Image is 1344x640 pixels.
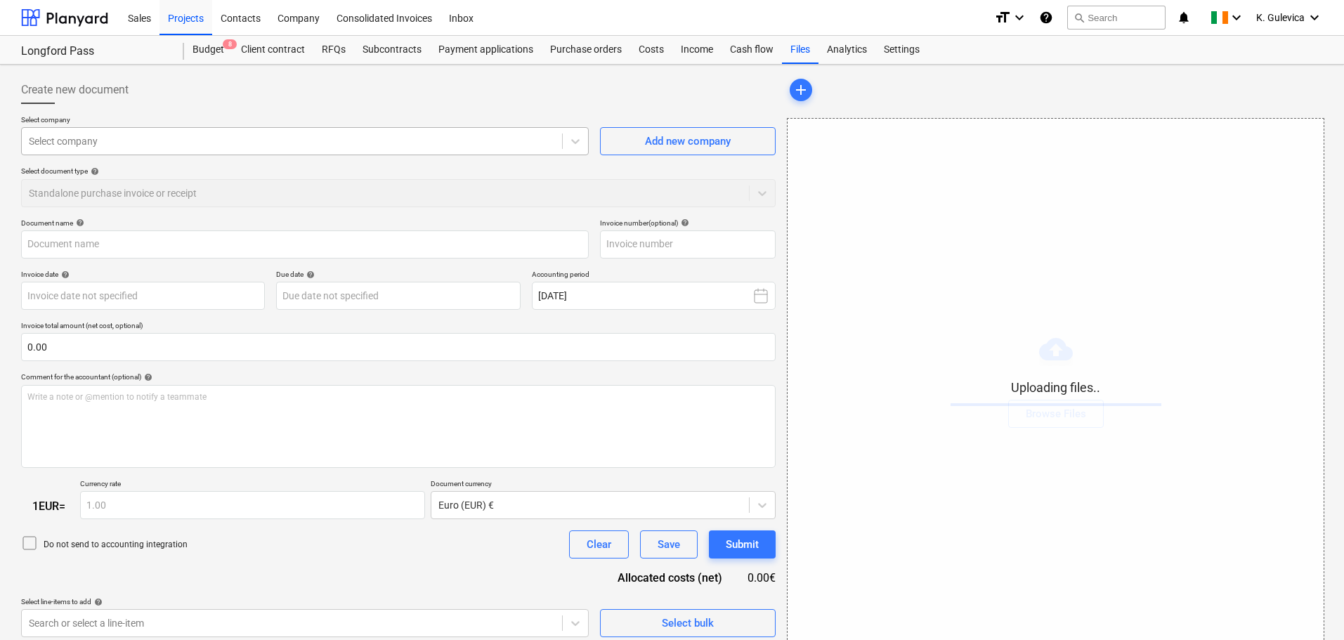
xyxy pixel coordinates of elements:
i: keyboard_arrow_down [1011,9,1028,26]
p: Do not send to accounting integration [44,539,188,551]
a: Cash flow [722,36,782,64]
a: Files [782,36,818,64]
div: Invoice number (optional) [600,218,776,228]
span: K. Gulevica [1256,12,1305,23]
i: Knowledge base [1039,9,1053,26]
a: RFQs [313,36,354,64]
button: Add new company [600,127,776,155]
div: 0.00€ [745,570,776,586]
span: add [792,81,809,98]
input: Document name [21,230,589,259]
p: Select company [21,115,589,127]
span: help [88,167,99,176]
a: Client contract [233,36,313,64]
div: Longford Pass [21,44,167,59]
span: help [58,270,70,279]
input: Due date not specified [276,282,520,310]
button: Clear [569,530,629,559]
i: format_size [994,9,1011,26]
button: Save [640,530,698,559]
a: Income [672,36,722,64]
div: Due date [276,270,520,279]
div: Budget [184,36,233,64]
a: Subcontracts [354,36,430,64]
input: Invoice total amount (net cost, optional) [21,333,776,361]
iframe: Chat Widget [1274,573,1344,640]
a: Analytics [818,36,875,64]
a: Costs [630,36,672,64]
p: Accounting period [532,270,776,282]
i: notifications [1177,9,1191,26]
button: Submit [709,530,776,559]
i: keyboard_arrow_down [1306,9,1323,26]
span: help [678,218,689,227]
input: Invoice date not specified [21,282,265,310]
div: Add new company [645,132,731,150]
div: Save [658,535,680,554]
span: help [141,373,152,381]
span: 8 [223,39,237,49]
span: Create new document [21,81,129,98]
input: Invoice number [600,230,776,259]
p: Uploading files.. [951,379,1161,396]
a: Settings [875,36,928,64]
span: help [73,218,84,227]
a: Purchase orders [542,36,630,64]
div: Select bulk [662,614,714,632]
div: Submit [726,535,759,554]
p: Document currency [431,479,776,491]
a: Budget8 [184,36,233,64]
p: Currency rate [80,479,425,491]
span: help [91,598,103,606]
div: Comment for the accountant (optional) [21,372,776,381]
div: Invoice date [21,270,265,279]
div: Document name [21,218,589,228]
span: search [1074,12,1085,23]
div: 1 EUR = [21,499,80,513]
button: [DATE] [532,282,776,310]
div: Clear [587,535,611,554]
a: Payment applications [430,36,542,64]
i: keyboard_arrow_down [1228,9,1245,26]
button: Select bulk [600,609,776,637]
button: Search [1067,6,1166,30]
div: Allocated costs (net) [593,570,745,586]
span: help [304,270,315,279]
p: Invoice total amount (net cost, optional) [21,321,776,333]
div: Select line-items to add [21,597,589,606]
div: Select document type [21,166,776,176]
